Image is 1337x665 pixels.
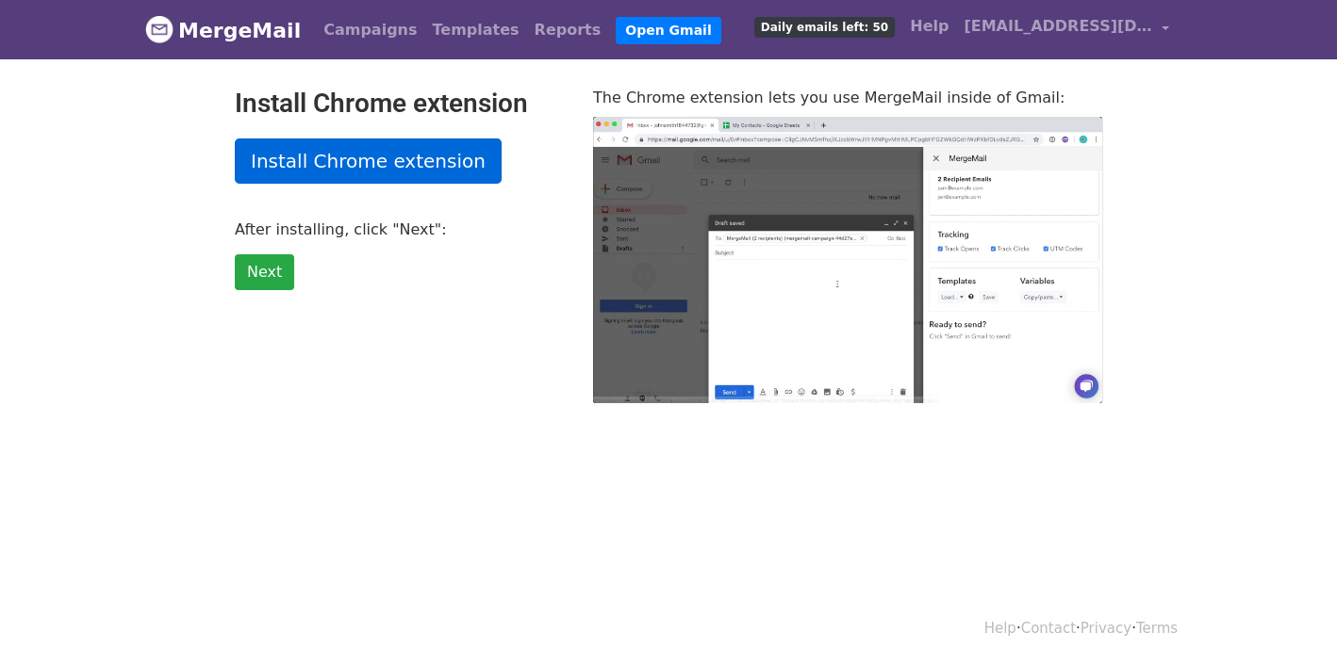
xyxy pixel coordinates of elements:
[956,8,1177,52] a: [EMAIL_ADDRESS][DOMAIN_NAME]
[145,15,173,43] img: MergeMail logo
[747,8,902,45] a: Daily emails left: 50
[235,138,502,184] a: Install Chrome extension
[593,88,1102,107] p: The Chrome extension lets you use MergeMail inside of Gmail:
[527,11,609,49] a: Reports
[424,11,526,49] a: Templates
[964,15,1152,38] span: [EMAIL_ADDRESS][DOMAIN_NAME]
[984,620,1016,637] a: Help
[754,17,895,38] span: Daily emails left: 50
[1136,620,1178,637] a: Terms
[235,88,565,120] h2: Install Chrome extension
[1081,620,1131,637] a: Privacy
[235,254,294,290] a: Next
[316,11,424,49] a: Campaigns
[616,17,720,44] a: Open Gmail
[902,8,956,45] a: Help
[1021,620,1076,637] a: Contact
[145,10,301,50] a: MergeMail
[235,219,565,239] p: After installing, click "Next":
[1243,575,1337,665] iframe: Chat Widget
